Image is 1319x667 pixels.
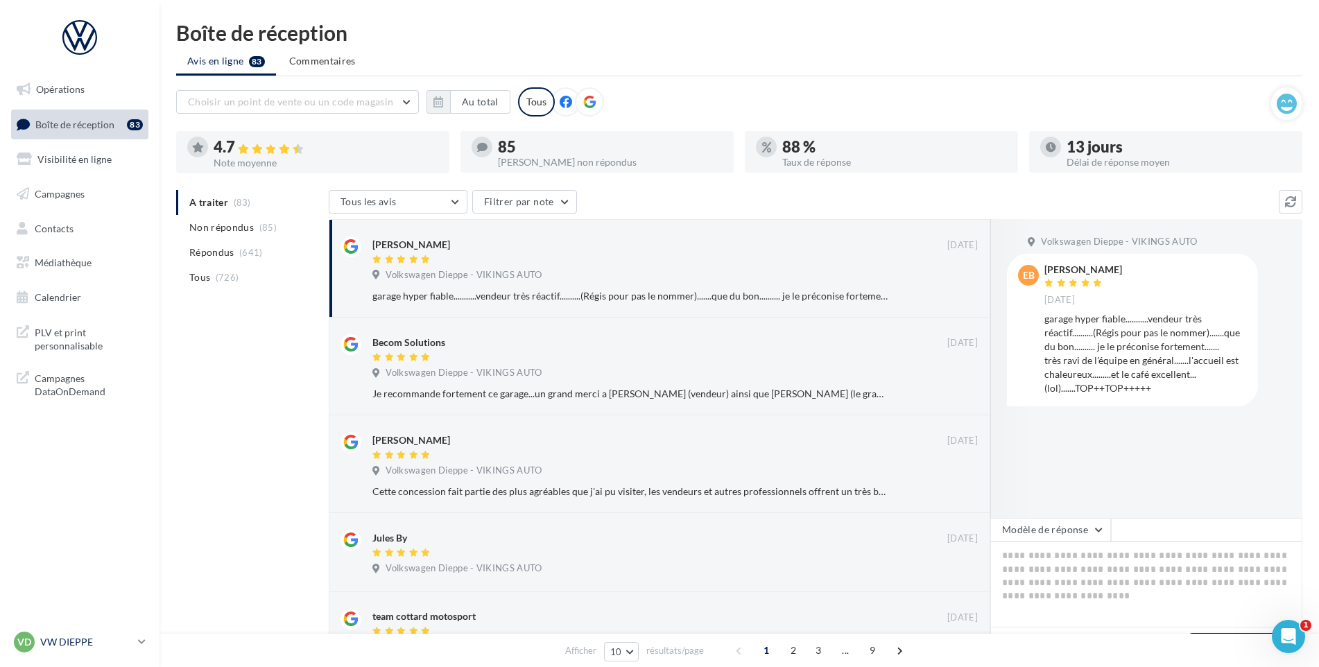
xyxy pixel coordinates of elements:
[35,291,81,303] span: Calendrier
[498,139,723,155] div: 85
[239,247,263,258] span: (641)
[372,238,450,252] div: [PERSON_NAME]
[426,90,510,114] button: Au total
[782,639,804,661] span: 2
[189,220,254,234] span: Non répondus
[604,642,639,661] button: 10
[1067,157,1291,167] div: Délai de réponse moyen
[8,75,151,104] a: Opérations
[472,190,577,214] button: Filtrer par note
[807,639,829,661] span: 3
[372,289,888,303] div: garage hyper fiable...........vendeur très réactif..........(Régis pour pas le nommer).......que ...
[8,110,151,139] a: Boîte de réception83
[1300,620,1311,631] span: 1
[372,387,888,401] div: Je recommande fortement ce garage...un grand merci a [PERSON_NAME] (vendeur) ainsi que [PERSON_NA...
[834,639,856,661] span: ...
[8,180,151,209] a: Campagnes
[340,196,397,207] span: Tous les avis
[386,465,542,477] span: Volkswagen Dieppe - VIKINGS AUTO
[35,188,85,200] span: Campagnes
[8,214,151,243] a: Contacts
[947,532,978,545] span: [DATE]
[214,158,438,168] div: Note moyenne
[372,433,450,447] div: [PERSON_NAME]
[8,363,151,404] a: Campagnes DataOnDemand
[8,283,151,312] a: Calendrier
[259,222,277,233] span: (85)
[188,96,393,107] span: Choisir un point de vente ou un code magasin
[861,639,883,661] span: 9
[782,139,1007,155] div: 88 %
[565,644,596,657] span: Afficher
[372,531,407,545] div: Jules By
[947,435,978,447] span: [DATE]
[782,157,1007,167] div: Taux de réponse
[1067,139,1291,155] div: 13 jours
[372,609,476,623] div: team cottard motosport
[35,222,74,234] span: Contacts
[372,485,888,499] div: Cette concession fait partie des plus agréables que j'ai pu visiter, les vendeurs et autres profe...
[498,157,723,167] div: [PERSON_NAME] non répondus
[127,119,143,130] div: 83
[36,83,85,95] span: Opérations
[947,612,978,624] span: [DATE]
[35,369,143,399] span: Campagnes DataOnDemand
[17,635,31,649] span: VD
[372,336,445,349] div: Becom Solutions
[11,629,148,655] a: VD VW DIEPPE
[947,337,978,349] span: [DATE]
[40,635,132,649] p: VW DIEPPE
[990,518,1111,542] button: Modèle de réponse
[8,248,151,277] a: Médiathèque
[176,22,1302,43] div: Boîte de réception
[1044,312,1247,395] div: garage hyper fiable...........vendeur très réactif..........(Régis pour pas le nommer).......que ...
[518,87,555,116] div: Tous
[189,270,210,284] span: Tous
[35,118,114,130] span: Boîte de réception
[329,190,467,214] button: Tous les avis
[1044,265,1122,275] div: [PERSON_NAME]
[289,54,356,68] span: Commentaires
[755,639,777,661] span: 1
[610,646,622,657] span: 10
[35,257,92,268] span: Médiathèque
[646,644,704,657] span: résultats/page
[176,90,419,114] button: Choisir un point de vente ou un code magasin
[1023,268,1035,282] span: EB
[386,367,542,379] span: Volkswagen Dieppe - VIKINGS AUTO
[1041,236,1197,248] span: Volkswagen Dieppe - VIKINGS AUTO
[386,269,542,281] span: Volkswagen Dieppe - VIKINGS AUTO
[189,245,234,259] span: Répondus
[8,318,151,358] a: PLV et print personnalisable
[450,90,510,114] button: Au total
[1272,620,1305,653] iframe: Intercom live chat
[214,139,438,155] div: 4.7
[386,562,542,575] span: Volkswagen Dieppe - VIKINGS AUTO
[1044,294,1075,306] span: [DATE]
[37,153,112,165] span: Visibilité en ligne
[8,145,151,174] a: Visibilité en ligne
[216,272,239,283] span: (726)
[947,239,978,252] span: [DATE]
[35,323,143,353] span: PLV et print personnalisable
